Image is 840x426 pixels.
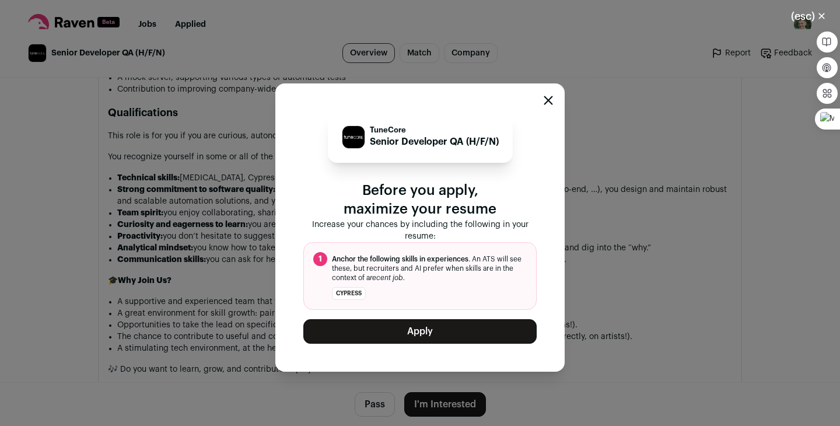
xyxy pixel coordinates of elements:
[544,96,553,105] button: Close modal
[777,4,840,29] button: Close modal
[303,181,537,219] p: Before you apply, maximize your resume
[303,319,537,344] button: Apply
[303,219,537,242] p: Increase your chances by including the following in your resume:
[332,256,468,263] span: Anchor the following skills in experiences
[342,126,365,148] img: 12f339831efbd00dc86a4ecd7726d0a6d7c45b670b2e86a553ef15fb7b7f7f62.jpg
[370,135,499,149] p: Senior Developer QA (H/F/N)
[313,252,327,266] span: 1
[332,254,527,282] span: . An ATS will see these, but recruiters and AI prefer when skills are in the context of a
[370,125,499,135] p: TuneCore
[332,287,366,300] li: Cypress
[370,274,405,281] i: recent job.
